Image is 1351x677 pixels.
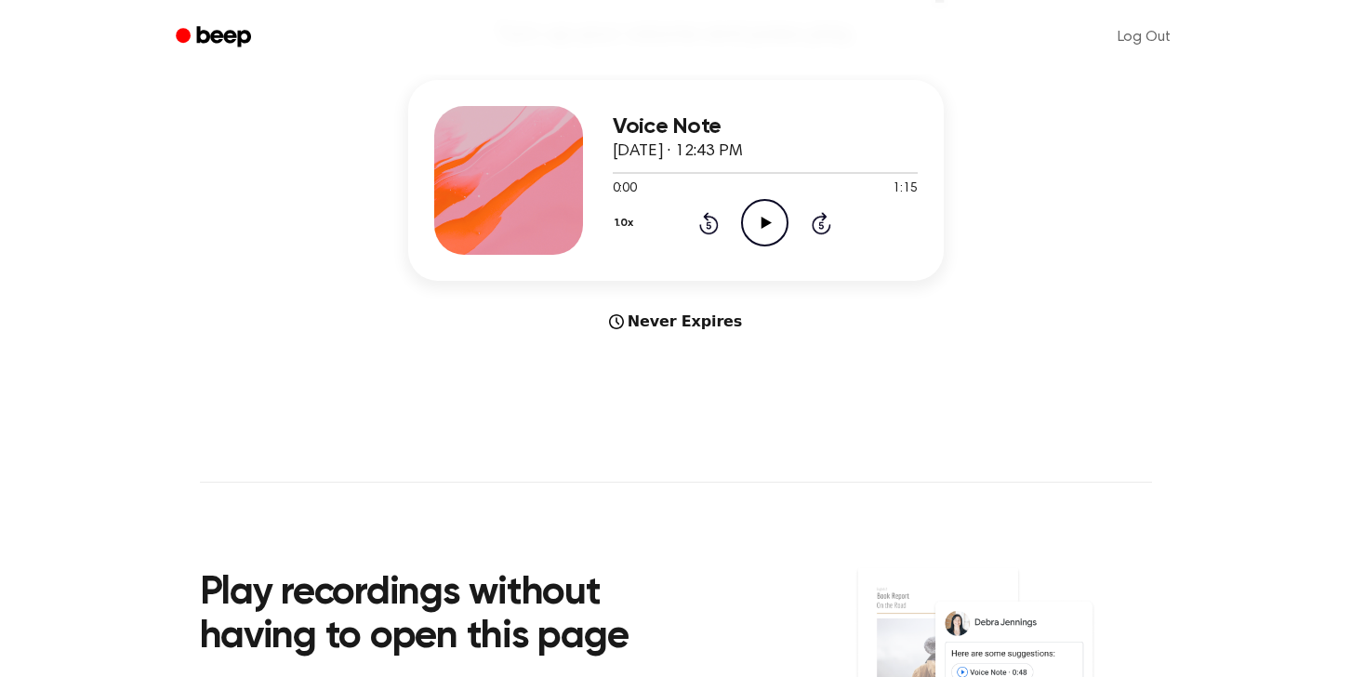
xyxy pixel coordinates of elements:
button: 1.0x [613,207,641,239]
h3: Voice Note [613,114,918,139]
a: Log Out [1099,15,1189,60]
h2: Play recordings without having to open this page [200,572,701,660]
span: 1:15 [893,179,917,199]
a: Beep [163,20,268,56]
span: 0:00 [613,179,637,199]
span: [DATE] · 12:43 PM [613,143,743,160]
div: Never Expires [408,311,944,333]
